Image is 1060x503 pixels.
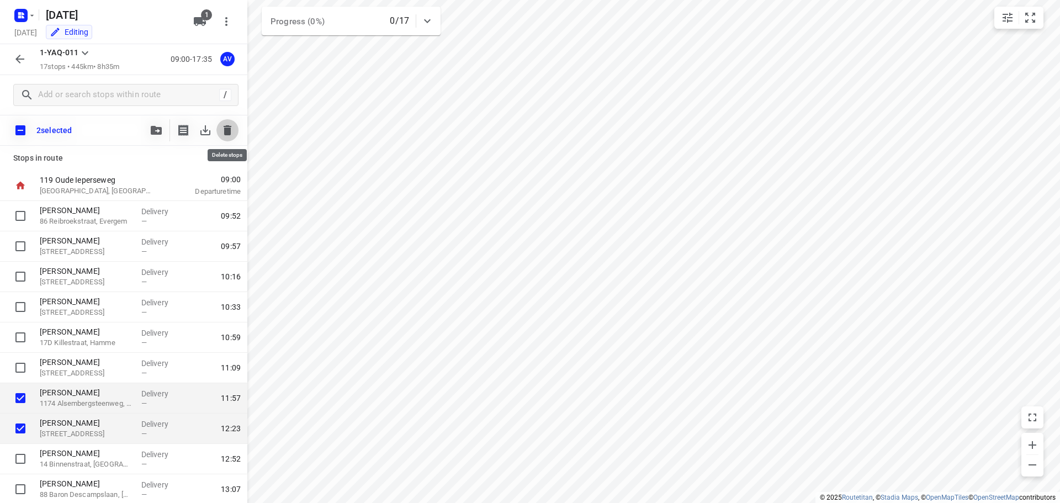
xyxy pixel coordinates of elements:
span: 11:57 [221,393,241,404]
p: [PERSON_NAME] [40,266,132,277]
p: 65 Rue des Commerçants, Bruxelles [40,428,132,440]
p: 17 stops • 445km • 8h35m [40,62,119,72]
p: [PERSON_NAME] [40,296,132,307]
p: 86 Reibroekstraat, Evergem [40,216,132,227]
span: — [141,278,147,286]
p: [PERSON_NAME] [40,478,132,489]
span: 12:23 [221,423,241,434]
p: Delivery [141,297,182,308]
p: 14 Binnenstraat, [GEOGRAPHIC_DATA] [40,459,132,470]
p: 81 Antwerpsesteenweg, Lochristi [40,277,132,288]
div: AV [220,52,235,66]
span: — [141,460,147,468]
p: [STREET_ADDRESS] [40,246,132,257]
span: Assigned to Axel Verzele [216,54,239,64]
div: / [219,89,231,101]
p: [PERSON_NAME] [40,326,132,337]
p: [PERSON_NAME] [40,417,132,428]
span: Download stops [194,119,216,141]
p: 2 selected [36,126,72,135]
p: [PERSON_NAME] [40,205,132,216]
a: Routetitan [842,494,873,501]
p: 73 Posthoornstraat, Dendermonde [40,368,132,379]
span: Select [9,387,31,409]
span: Select [9,296,31,318]
span: Select [9,205,31,227]
p: Delivery [141,327,182,338]
input: Add or search stops within route [38,87,219,104]
div: You are currently in edit mode. [50,27,88,38]
span: Select [9,357,31,379]
span: 1 [201,9,212,20]
button: AV [216,48,239,70]
p: 1 Van Duysestraat, Lokeren [40,307,132,318]
p: Departure time [168,186,241,197]
span: 11:09 [221,362,241,373]
span: 10:33 [221,301,241,313]
p: [PERSON_NAME] [40,235,132,246]
p: 0/17 [390,14,409,28]
span: — [141,308,147,316]
span: Select [9,478,31,500]
span: 10:16 [221,271,241,282]
p: Delivery [141,206,182,217]
span: — [141,217,147,225]
p: Delivery [141,479,182,490]
p: Delivery [141,267,182,278]
span: Select [9,417,31,440]
p: 1-YAQ-011 [40,47,78,59]
span: 13:07 [221,484,241,495]
p: 1174 Alsembergsteenweg, Beersel [40,398,132,409]
span: Select [9,235,31,257]
span: — [141,369,147,377]
div: small contained button group [994,7,1043,29]
span: Select [9,326,31,348]
p: [PERSON_NAME] [40,357,132,368]
p: 17D Killestraat, Hamme [40,337,132,348]
p: Delivery [141,388,182,399]
p: Stops in route [13,152,234,164]
button: 1 [189,10,211,33]
span: — [141,430,147,438]
span: — [141,399,147,407]
p: [PERSON_NAME] [40,448,132,459]
button: More [215,10,237,33]
p: 119 Oude Ieperseweg [40,174,155,186]
a: OpenMapTiles [926,494,968,501]
span: — [141,338,147,347]
span: Select [9,448,31,470]
a: OpenStreetMap [973,494,1019,501]
span: Progress (0%) [271,17,325,27]
span: 09:57 [221,241,241,252]
span: Select [9,266,31,288]
p: Delivery [141,449,182,460]
span: — [141,247,147,256]
p: [GEOGRAPHIC_DATA], [GEOGRAPHIC_DATA] [40,186,155,197]
button: Print shipping labels [172,119,194,141]
h5: Rename [41,6,184,24]
div: Progress (0%)0/17 [262,7,441,35]
span: 09:52 [221,210,241,221]
p: 09:00-17:35 [171,54,216,65]
p: Delivery [141,358,182,369]
span: 12:52 [221,453,241,464]
p: 88 Baron Descampslaan, Leuven [40,489,132,500]
button: Fit zoom [1019,7,1041,29]
p: [PERSON_NAME] [40,387,132,398]
h5: Project date [10,26,41,39]
li: © 2025 , © , © © contributors [820,494,1056,501]
span: 09:00 [168,174,241,185]
span: — [141,490,147,499]
span: 10:59 [221,332,241,343]
a: Stadia Maps [881,494,918,501]
p: Delivery [141,419,182,430]
p: Delivery [141,236,182,247]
